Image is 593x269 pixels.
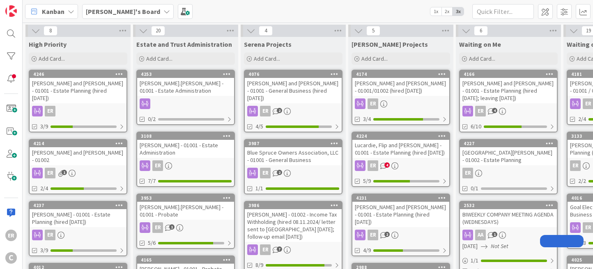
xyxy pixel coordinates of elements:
[578,115,586,123] span: 2/4
[254,55,280,62] span: Add Card...
[363,115,371,123] span: 3/4
[352,71,449,78] div: 4174
[453,7,464,16] span: 3x
[45,106,55,116] div: ER
[352,98,449,109] div: ER
[30,106,126,116] div: ER
[464,203,557,208] div: 2532
[260,106,271,116] div: ER
[352,160,449,171] div: ER
[148,115,156,123] span: 0/2
[260,244,271,255] div: ER
[492,232,497,237] span: 1
[259,26,273,36] span: 4
[248,141,342,146] div: 3987
[30,140,126,165] div: 4214[PERSON_NAME] and [PERSON_NAME] - 01002
[368,160,378,171] div: ER
[40,184,48,193] span: 2/4
[277,246,282,252] span: 7
[30,71,126,78] div: 4246
[464,141,557,146] div: 4227
[462,168,473,178] div: ER
[356,71,449,77] div: 4174
[245,147,342,165] div: Blue Spruce Owners Association, LLC - 01001 - General Business
[356,133,449,139] div: 4224
[137,71,234,78] div: 4253
[471,256,478,265] span: 1 / 1
[361,55,388,62] span: Add Card...
[384,162,390,168] span: 4
[255,184,263,193] span: 1/1
[248,71,342,77] div: 4076
[141,133,234,139] div: 3108
[141,71,234,77] div: 4253
[62,170,67,175] span: 1
[260,168,271,178] div: ER
[459,40,501,48] span: Waiting on Me
[30,230,126,240] div: ER
[245,202,342,209] div: 3986
[137,71,234,96] div: 4253[PERSON_NAME].[PERSON_NAME] - 01001 - Estate Administration
[460,140,557,165] div: 4227[GEOGRAPHIC_DATA][PERSON_NAME] - 01002 - Estate Planning
[469,55,495,62] span: Add Card...
[368,98,378,109] div: ER
[352,140,449,158] div: Lucardie, Flip and [PERSON_NAME] - 01001 - Estate Planning (hired [DATE])
[137,78,234,96] div: [PERSON_NAME].[PERSON_NAME] - 01001 - Estate Administration
[244,40,292,48] span: Serena Projects
[146,55,172,62] span: Add Card...
[30,202,126,227] div: 4237[PERSON_NAME] - 01001 - Estate Planning (hired [DATE])
[460,140,557,147] div: 4227
[137,256,234,264] div: 4165
[430,7,441,16] span: 1x
[460,168,557,178] div: ER
[151,26,165,36] span: 20
[148,177,156,185] span: 7/7
[366,26,380,36] span: 5
[40,246,48,255] span: 3/9
[245,71,342,103] div: 4076[PERSON_NAME] and [PERSON_NAME] - 01001 - General Business (hired [DATE])
[148,239,156,247] span: 5/6
[136,40,232,48] span: Estate and Trust Administration
[492,108,497,113] span: 4
[39,55,65,62] span: Add Card...
[352,230,449,240] div: ER
[277,108,282,113] span: 2
[152,160,163,171] div: ER
[368,230,378,240] div: ER
[384,232,390,237] span: 2
[474,26,488,36] span: 6
[169,224,175,230] span: 1
[475,230,486,240] div: AA
[33,71,126,77] div: 4246
[137,160,234,171] div: ER
[137,194,234,220] div: 3953[PERSON_NAME].[PERSON_NAME] - 01001 - Probate
[40,122,48,131] span: 3/9
[137,202,234,220] div: [PERSON_NAME].[PERSON_NAME] - 01001 - Probate
[491,242,508,250] i: Not Set
[137,222,234,233] div: ER
[245,78,342,103] div: [PERSON_NAME] and [PERSON_NAME] - 01001 - General Business (hired [DATE])
[471,184,478,193] span: 0/1
[5,5,17,17] img: Visit kanbanzone.com
[30,168,126,178] div: ER
[277,170,282,175] span: 2
[352,71,449,96] div: 4174[PERSON_NAME] and [PERSON_NAME] - 01001/01002 (hired [DATE])
[245,244,342,255] div: ER
[33,203,126,208] div: 4237
[245,202,342,242] div: 3986[PERSON_NAME] - 01002 - Income Tax Withholding (hired 08.11.2024/ letter sent to [GEOGRAPHIC_...
[30,147,126,165] div: [PERSON_NAME] and [PERSON_NAME] - 01002
[356,195,449,201] div: 4231
[245,71,342,78] div: 4076
[352,194,449,202] div: 4231
[460,230,557,240] div: AA
[441,7,453,16] span: 2x
[245,106,342,116] div: ER
[30,209,126,227] div: [PERSON_NAME] - 01001 - Estate Planning (hired [DATE])
[45,230,55,240] div: ER
[460,255,557,266] div: 1/1
[29,40,67,48] span: High Priority
[245,140,342,165] div: 3987Blue Spruce Owners Association, LLC - 01001 - General Business
[30,202,126,209] div: 4237
[245,209,342,242] div: [PERSON_NAME] - 01002 - Income Tax Withholding (hired 08.11.2024/ letter sent to [GEOGRAPHIC_DATA...
[352,132,449,140] div: 4224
